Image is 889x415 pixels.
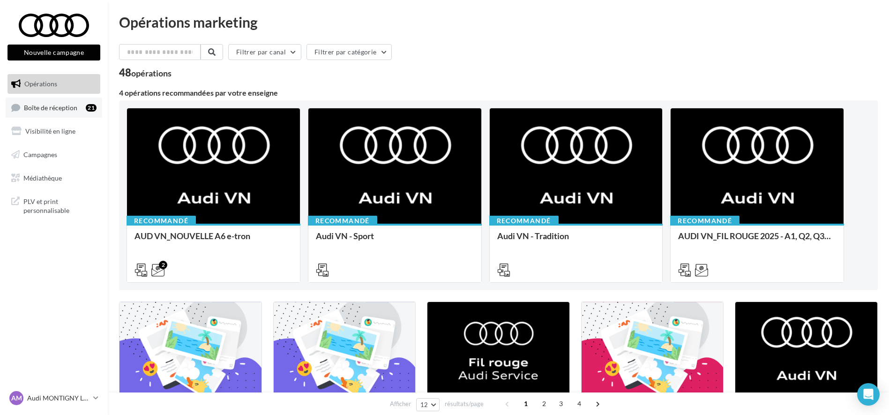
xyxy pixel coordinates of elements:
div: Audi VN - Tradition [497,231,655,250]
span: 4 [572,396,587,411]
div: 48 [119,68,172,78]
a: Opérations [6,74,102,94]
a: PLV et print personnalisable [6,191,102,219]
div: Open Intercom Messenger [857,383,880,406]
div: Recommandé [308,216,377,226]
a: Visibilité en ligne [6,121,102,141]
span: PLV et print personnalisable [23,195,97,215]
span: 12 [420,401,428,408]
button: Nouvelle campagne [7,45,100,60]
a: AM Audi MONTIGNY LE BRETONNE [7,389,100,407]
div: Recommandé [489,216,559,226]
span: Afficher [390,400,411,408]
span: Campagnes [23,151,57,158]
button: Filtrer par canal [228,44,301,60]
a: Boîte de réception21 [6,98,102,118]
div: 4 opérations recommandées par votre enseigne [119,89,878,97]
div: Recommandé [670,216,740,226]
span: Médiathèque [23,174,62,181]
span: Opérations [24,80,57,88]
a: Campagnes [6,145,102,165]
span: AM [11,393,22,403]
span: 3 [553,396,568,411]
div: Audi VN - Sport [316,231,474,250]
button: 12 [416,398,440,411]
div: Opérations marketing [119,15,878,29]
button: Filtrer par catégorie [306,44,392,60]
div: opérations [131,69,172,77]
p: Audi MONTIGNY LE BRETONNE [27,393,90,403]
span: 1 [518,396,533,411]
div: AUDI VN_FIL ROUGE 2025 - A1, Q2, Q3, Q5 et Q4 e-tron [678,231,836,250]
span: Visibilité en ligne [25,127,75,135]
span: 2 [537,396,552,411]
div: 21 [86,104,97,112]
div: 2 [159,261,167,269]
span: Boîte de réception [24,103,77,111]
div: AUD VN_NOUVELLE A6 e-tron [134,231,292,250]
div: Recommandé [127,216,196,226]
a: Médiathèque [6,168,102,188]
span: résultats/page [445,400,484,408]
